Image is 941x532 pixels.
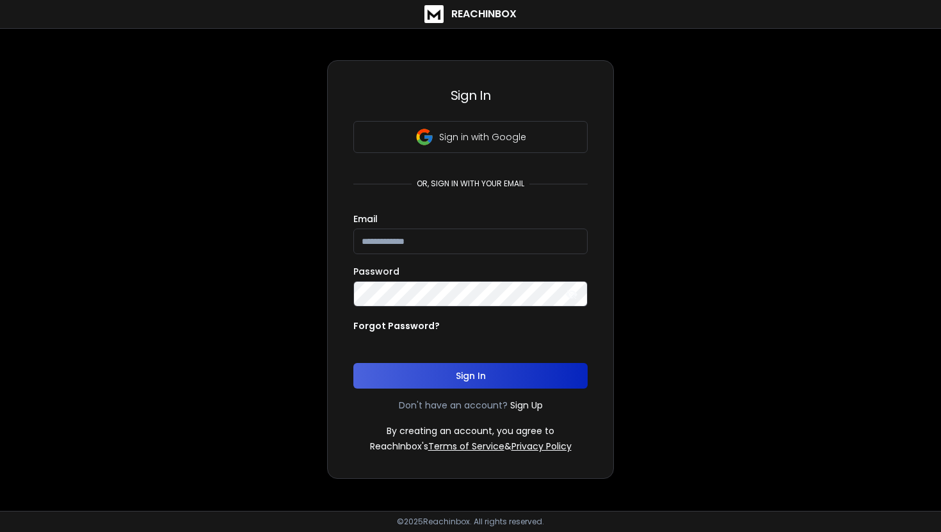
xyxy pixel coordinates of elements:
label: Password [353,267,399,276]
p: or, sign in with your email [412,179,529,189]
a: Privacy Policy [511,440,572,453]
p: By creating an account, you agree to [387,424,554,437]
button: Sign In [353,363,588,389]
a: ReachInbox [424,5,517,23]
p: ReachInbox's & [370,440,572,453]
h3: Sign In [353,86,588,104]
p: Forgot Password? [353,319,440,332]
p: © 2025 Reachinbox. All rights reserved. [397,517,544,527]
button: Sign in with Google [353,121,588,153]
a: Terms of Service [428,440,504,453]
p: Sign in with Google [439,131,526,143]
img: logo [424,5,444,23]
p: Don't have an account? [399,399,508,412]
label: Email [353,214,378,223]
a: Sign Up [510,399,543,412]
h1: ReachInbox [451,6,517,22]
